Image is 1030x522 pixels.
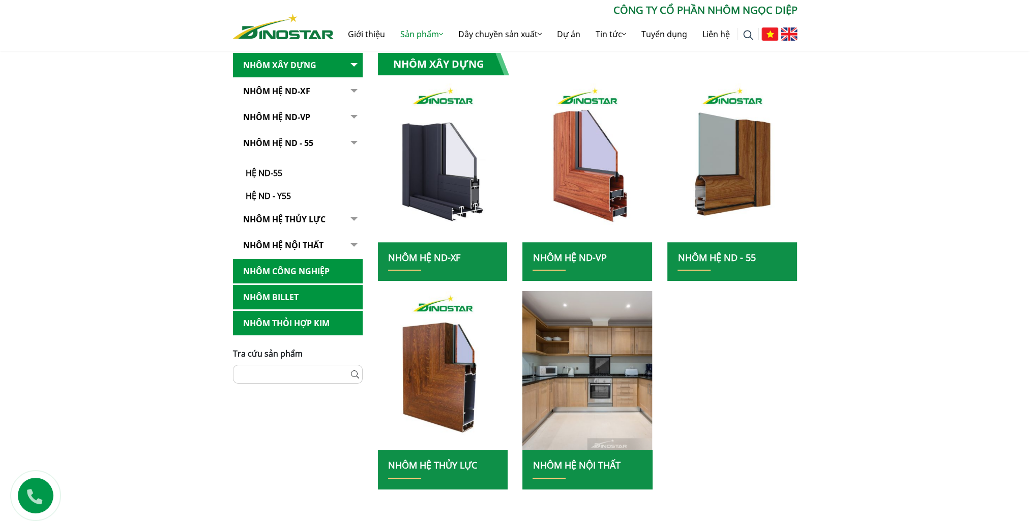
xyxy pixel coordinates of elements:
[233,285,363,310] a: Nhôm Billet
[522,291,652,450] img: nhom xay dung
[233,14,334,39] img: Nhôm Dinostar
[634,18,695,50] a: Tuyển dụng
[238,157,363,180] a: Hệ ND-55
[233,207,363,232] a: Nhôm hệ thủy lực
[233,131,363,156] a: NHÔM HỆ ND - 55
[533,251,606,264] a: Nhôm Hệ ND-VP
[388,459,477,471] a: Nhôm hệ thủy lực
[388,251,460,264] a: Nhôm Hệ ND-XF
[451,18,549,50] a: Dây chuyền sản xuất
[667,83,797,242] img: nhom xay dung
[377,291,507,450] img: nhom xay dung
[233,105,363,130] a: Nhôm Hệ ND-VP
[377,83,507,242] img: nhom xay dung
[238,180,363,202] a: Hệ ND - Y55
[233,259,363,284] a: Nhôm Công nghiệp
[378,291,508,450] a: nhom xay dung
[588,18,634,50] a: Tin tức
[743,30,753,40] img: search
[761,27,778,41] img: Tiếng Việt
[678,251,755,264] a: NHÔM HỆ ND - 55
[522,83,652,242] img: nhom xay dung
[549,18,588,50] a: Dự án
[695,18,738,50] a: Liên hệ
[233,79,363,104] a: Nhôm Hệ ND-XF
[233,311,363,336] a: Nhôm Thỏi hợp kim
[340,18,393,50] a: Giới thiệu
[393,18,451,50] a: Sản phẩm
[781,27,798,41] img: English
[378,53,509,75] h1: Nhôm Xây dựng
[334,3,798,18] p: CÔNG TY CỔ PHẦN NHÔM NGỌC DIỆP
[533,459,620,471] a: Nhôm hệ nội thất
[378,83,508,242] a: nhom xay dung
[233,53,363,78] a: Nhôm Xây dựng
[233,348,303,359] span: Tra cứu sản phẩm
[233,233,363,258] a: Nhôm hệ nội thất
